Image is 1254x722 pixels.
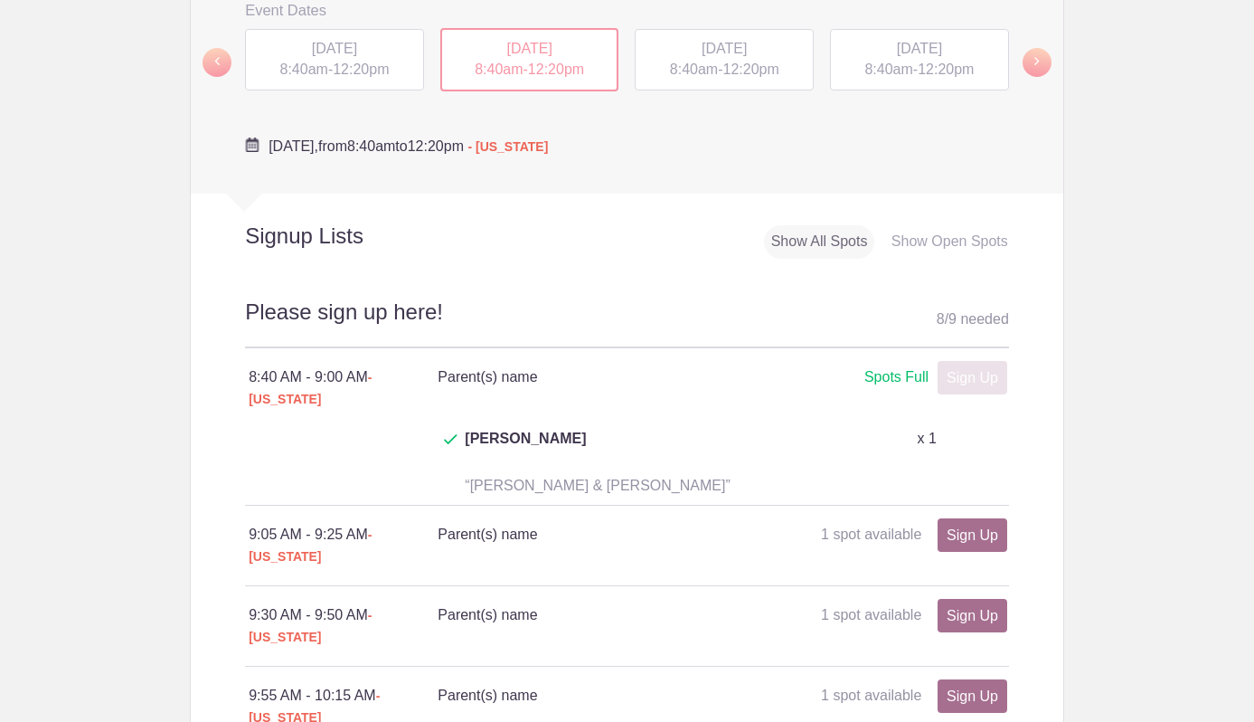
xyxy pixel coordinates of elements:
span: [DATE] [506,41,552,56]
span: 12:20pm [918,62,974,77]
span: 8:40am [670,62,718,77]
span: [DATE] [897,41,942,56]
div: - [830,29,1009,90]
img: Cal purple [245,138,259,152]
span: 12:20pm [723,62,779,77]
span: / [945,311,948,327]
a: Sign Up [938,518,1007,552]
h4: Parent(s) name [438,524,721,546]
div: 9:30 AM - 9:50 AM [249,604,438,648]
span: [DATE] [702,41,747,56]
div: Show All Spots [764,225,875,259]
div: Spots Full [864,366,929,389]
span: 12:20pm [333,62,389,77]
span: 8:40am [280,62,328,77]
div: Show Open Spots [884,225,1015,259]
button: [DATE] 8:40am-12:20pm [439,27,620,92]
span: [DATE] [312,41,357,56]
span: 12:20pm [408,138,464,154]
img: Check dark green [444,434,457,445]
div: - [440,28,619,91]
div: 9:05 AM - 9:25 AM [249,524,438,567]
span: 8:40am [864,62,912,77]
span: - [US_STATE] [467,139,548,154]
span: 12:20pm [528,62,584,77]
span: [PERSON_NAME] [465,428,586,471]
span: [DATE], [269,138,318,154]
span: 1 spot available [821,607,921,622]
button: [DATE] 8:40am-12:20pm [634,28,815,91]
a: Sign Up [938,679,1007,713]
h2: Please sign up here! [245,297,1009,348]
button: [DATE] 8:40am-12:20pm [829,28,1010,91]
p: x 1 [917,428,936,450]
div: 8 9 needed [937,306,1009,333]
h4: Parent(s) name [438,685,721,707]
div: - [245,29,424,90]
span: 1 spot available [821,688,921,703]
span: “[PERSON_NAME] & [PERSON_NAME]” [465,478,730,493]
span: from to [269,138,548,154]
h2: Signup Lists [191,223,482,250]
h4: Parent(s) name [438,604,721,626]
button: [DATE] 8:40am-12:20pm [244,28,425,91]
div: - [635,29,814,90]
span: 8:40am [475,62,523,77]
span: 1 spot available [821,527,921,542]
a: Sign Up [938,599,1007,632]
div: 8:40 AM - 9:00 AM [249,366,438,410]
span: 8:40am [347,138,395,154]
h4: Parent(s) name [438,366,721,388]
